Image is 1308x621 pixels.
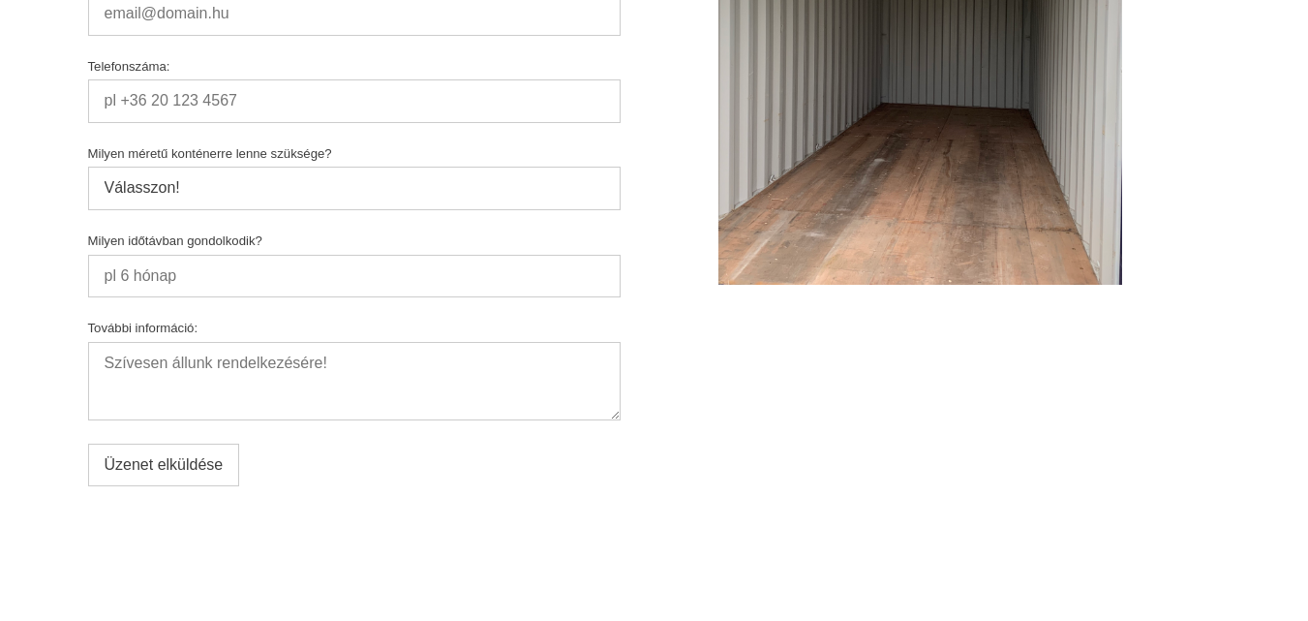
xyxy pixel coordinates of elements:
label: További információ: [88,321,621,335]
label: Milyen időtávban gondolkodik? [88,233,621,248]
input: pl 6 hónap [88,255,621,297]
input: pl +36 20 123 4567 [88,79,621,122]
input: Üzenet elküldése [88,444,240,486]
label: Milyen méretű konténerre lenne szüksége? [88,146,621,161]
label: Telefonszáma: [88,59,621,74]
